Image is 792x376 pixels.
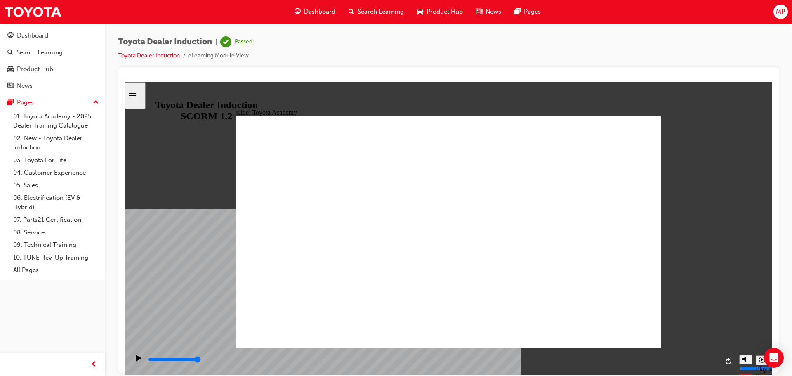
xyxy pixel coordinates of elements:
span: News [486,7,501,17]
div: Search Learning [16,48,63,57]
img: Trak [4,2,62,21]
span: prev-icon [91,359,97,370]
a: News [3,78,102,94]
div: Product Hub [17,64,53,74]
a: Product Hub [3,61,102,77]
a: 10. TUNE Rev-Up Training [10,251,102,264]
button: MP [773,5,788,19]
div: misc controls [610,266,643,293]
a: car-iconProduct Hub [410,3,469,20]
a: Dashboard [3,28,102,43]
span: news-icon [476,7,482,17]
div: Pages [17,98,34,107]
a: All Pages [10,264,102,277]
a: 05. Sales [10,179,102,192]
button: Replay (Ctrl+Alt+R) [598,273,610,286]
button: Mute (Ctrl+Alt+M) [614,273,627,282]
a: guage-iconDashboard [288,3,342,20]
span: Toyota Dealer Induction [118,37,212,47]
button: Play (Ctrl+Alt+P) [4,272,18,286]
div: Open Intercom Messenger [764,348,784,368]
a: 09. Technical Training [10,239,102,251]
button: Pages [3,95,102,110]
span: pages-icon [7,99,14,106]
span: Dashboard [304,7,335,17]
input: slide progress [23,274,76,281]
li: eLearning Module View [188,51,249,61]
div: playback controls [4,266,610,293]
a: 03. Toyota For Life [10,154,102,167]
a: 08. Service [10,226,102,239]
span: search-icon [7,49,13,57]
span: learningRecordVerb_PASS-icon [220,36,231,47]
a: Toyota Dealer Induction [118,52,180,59]
span: MP [776,7,785,17]
span: car-icon [417,7,423,17]
span: search-icon [349,7,354,17]
a: Search Learning [3,45,102,60]
span: guage-icon [295,7,301,17]
div: Passed [235,38,252,46]
span: Pages [524,7,541,17]
span: pages-icon [514,7,521,17]
a: pages-iconPages [508,3,547,20]
a: 04. Customer Experience [10,166,102,179]
a: 02. New - Toyota Dealer Induction [10,132,102,154]
span: news-icon [7,83,14,90]
span: | [215,37,217,47]
div: Dashboard [17,31,48,40]
span: Product Hub [427,7,463,17]
a: search-iconSearch Learning [342,3,410,20]
span: Search Learning [358,7,404,17]
button: DashboardSearch LearningProduct HubNews [3,26,102,95]
span: car-icon [7,66,14,73]
span: up-icon [93,97,99,108]
a: 01. Toyota Academy - 2025 Dealer Training Catalogue [10,110,102,132]
a: 06. Electrification (EV & Hybrid) [10,192,102,213]
a: news-iconNews [469,3,508,20]
input: volume [615,283,668,290]
div: Playback Speed [631,283,643,298]
button: Playback speed [631,273,643,283]
a: 07. Parts21 Certification [10,213,102,226]
span: guage-icon [7,32,14,40]
div: News [17,81,33,91]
